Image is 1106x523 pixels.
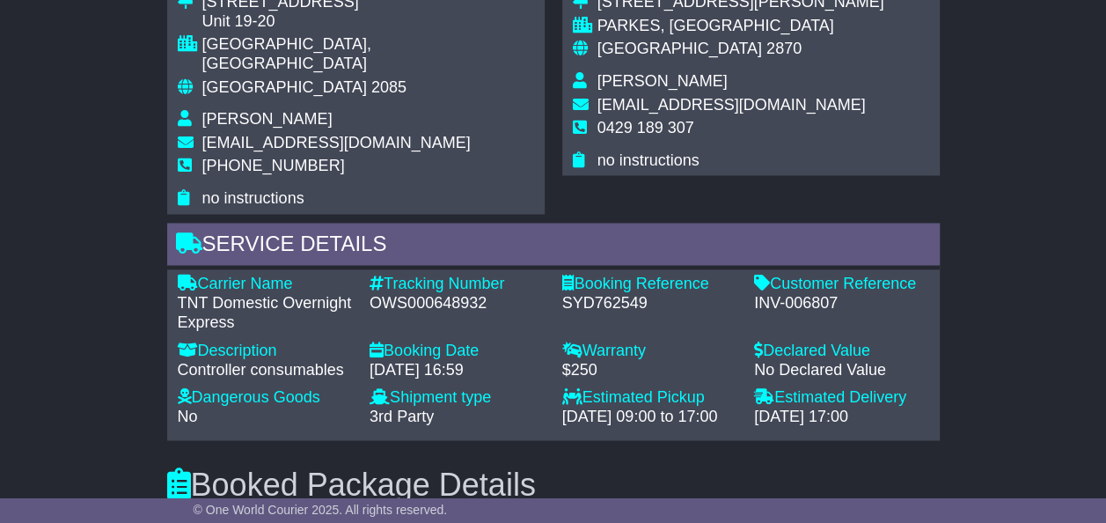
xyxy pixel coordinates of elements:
[766,40,802,57] span: 2870
[754,360,929,379] div: No Declared Value
[754,341,929,360] div: Declared Value
[562,360,737,379] div: $250
[597,17,884,36] div: PARKES, [GEOGRAPHIC_DATA]
[202,157,345,174] span: [PHONE_NUMBER]
[202,78,367,96] span: [GEOGRAPHIC_DATA]
[202,110,333,128] span: [PERSON_NAME]
[178,294,353,332] div: TNT Domestic Overnight Express
[597,72,728,90] span: [PERSON_NAME]
[202,189,304,207] span: no instructions
[371,78,407,96] span: 2085
[370,407,434,424] span: 3rd Party
[754,275,929,294] div: Customer Reference
[562,294,737,313] div: SYD762549
[597,151,699,169] span: no instructions
[178,360,353,379] div: Controller consumables
[178,387,353,407] div: Dangerous Goods
[562,275,737,294] div: Booking Reference
[370,360,545,379] div: [DATE] 16:59
[202,12,534,32] div: Unit 19-20
[202,35,534,73] div: [GEOGRAPHIC_DATA], [GEOGRAPHIC_DATA]
[562,341,737,360] div: Warranty
[370,275,545,294] div: Tracking Number
[194,503,448,517] span: © One World Courier 2025. All rights reserved.
[754,387,929,407] div: Estimated Delivery
[562,387,737,407] div: Estimated Pickup
[597,40,762,57] span: [GEOGRAPHIC_DATA]
[178,407,198,424] span: No
[202,134,471,151] span: [EMAIL_ADDRESS][DOMAIN_NAME]
[178,341,353,360] div: Description
[167,467,940,502] h3: Booked Package Details
[167,223,940,270] div: Service Details
[370,294,545,313] div: OWS000648932
[370,341,545,360] div: Booking Date
[562,407,737,426] div: [DATE] 09:00 to 17:00
[370,387,545,407] div: Shipment type
[754,294,929,313] div: INV-006807
[754,407,929,426] div: [DATE] 17:00
[597,119,694,136] span: 0429 189 307
[178,275,353,294] div: Carrier Name
[597,96,866,114] span: [EMAIL_ADDRESS][DOMAIN_NAME]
